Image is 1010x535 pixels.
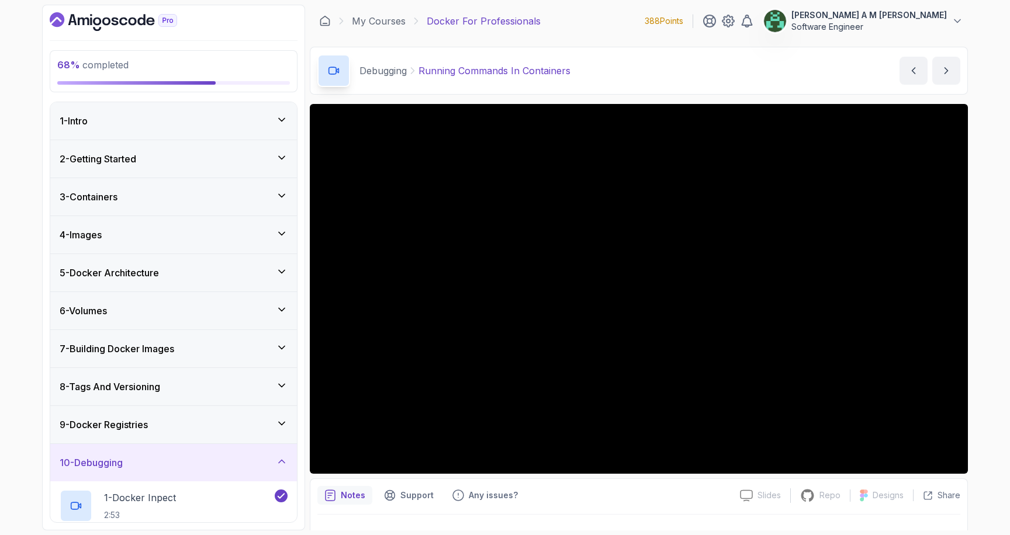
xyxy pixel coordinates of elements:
p: [PERSON_NAME] A M [PERSON_NAME] [791,9,947,21]
button: 1-Intro [50,102,297,140]
p: Software Engineer [791,21,947,33]
p: 1 - Docker Inpect [104,491,176,505]
button: 2-Getting Started [50,140,297,178]
p: Share [938,489,960,501]
h3: 2 - Getting Started [60,152,136,166]
img: user profile image [764,10,786,32]
p: Any issues? [469,489,518,501]
h3: 4 - Images [60,228,102,242]
p: Docker For Professionals [427,14,541,28]
button: previous content [900,57,928,85]
button: user profile image[PERSON_NAME] A M [PERSON_NAME]Software Engineer [763,9,963,33]
button: 10-Debugging [50,444,297,481]
h3: 8 - Tags And Versioning [60,380,160,394]
h3: 7 - Building Docker Images [60,342,174,356]
button: 4-Images [50,216,297,253]
button: 5-Docker Architecture [50,254,297,291]
iframe: 3 - Running commands in Containers [310,104,968,474]
button: Feedback button [445,486,525,505]
a: Dashboard [319,15,331,27]
span: 68 % [57,59,80,71]
button: 7-Building Docker Images [50,330,297,367]
p: Repo [819,489,840,501]
p: 388 Points [645,15,683,27]
button: 9-Docker Registries [50,406,297,443]
button: 6-Volumes [50,292,297,329]
p: Notes [341,489,365,501]
button: 1-Docker Inpect2:53 [60,489,288,522]
button: 8-Tags And Versioning [50,368,297,405]
button: Support button [377,486,441,505]
button: 3-Containers [50,178,297,216]
h3: 9 - Docker Registries [60,418,148,432]
p: Support [400,489,434,501]
button: Share [913,489,960,501]
p: 2:53 [104,509,176,521]
p: Running Commands In Containers [418,64,570,78]
h3: 3 - Containers [60,190,117,204]
button: notes button [317,486,372,505]
h3: 1 - Intro [60,114,88,128]
h3: 5 - Docker Architecture [60,266,159,280]
p: Designs [873,489,904,501]
span: completed [57,59,129,71]
h3: 10 - Debugging [60,456,123,470]
h3: 6 - Volumes [60,304,107,318]
a: My Courses [352,14,406,28]
p: Debugging [359,64,407,78]
p: Slides [757,489,781,501]
a: Dashboard [50,12,204,31]
button: next content [932,57,960,85]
